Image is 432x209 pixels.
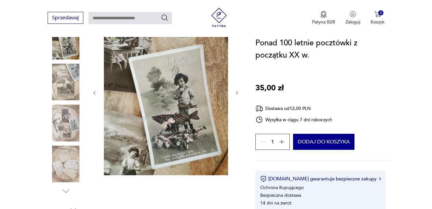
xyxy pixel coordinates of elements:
[209,8,229,27] img: Patyna - sklep z meblami i dekoracjami vintage
[371,19,384,25] p: Koszyk
[378,10,384,16] div: 0
[48,64,84,100] img: Zdjęcie produktu Ponad 100 letnie pocztówki z początku XX w.
[350,11,356,17] img: Ikonka użytkownika
[260,176,381,182] button: [DOMAIN_NAME] gwarantuje bezpieczne zakupy
[374,11,381,17] img: Ikona koszyka
[312,11,335,25] button: Patyna B2B
[48,16,83,21] a: Sprzedawaj
[255,37,390,61] h1: Ponad 100 letnie pocztówki z początku XX w.
[260,176,267,182] img: Ikona certyfikatu
[48,23,84,59] img: Zdjęcie produktu Ponad 100 letnie pocztówki z początku XX w.
[260,192,301,198] li: Bezpieczna dostawa
[48,104,84,141] img: Zdjęcie produktu Ponad 100 letnie pocztówki z początku XX w.
[161,14,169,22] button: Szukaj
[255,104,333,113] div: Dostawa od 12,00 PLN
[255,82,284,94] p: 35,00 zł
[379,177,381,180] img: Ikona strzałki w prawo
[312,19,335,25] p: Patyna B2B
[48,146,84,182] img: Zdjęcie produktu Ponad 100 letnie pocztówki z początku XX w.
[48,12,83,24] button: Sprzedawaj
[293,134,354,150] button: Dodaj do koszyka
[104,10,228,175] img: Zdjęcie produktu Ponad 100 letnie pocztówki z początku XX w.
[260,185,304,191] li: Ochrona Kupującego
[312,11,335,25] a: Ikona medaluPatyna B2B
[255,104,263,113] img: Ikona dostawy
[271,140,274,144] span: 1
[345,11,360,25] button: Zaloguj
[371,11,384,25] button: 0Koszyk
[345,19,360,25] p: Zaloguj
[320,11,327,18] img: Ikona medalu
[260,200,291,206] li: 14 dni na zwrot
[255,116,333,123] div: Wysyłka w ciągu 7 dni roboczych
